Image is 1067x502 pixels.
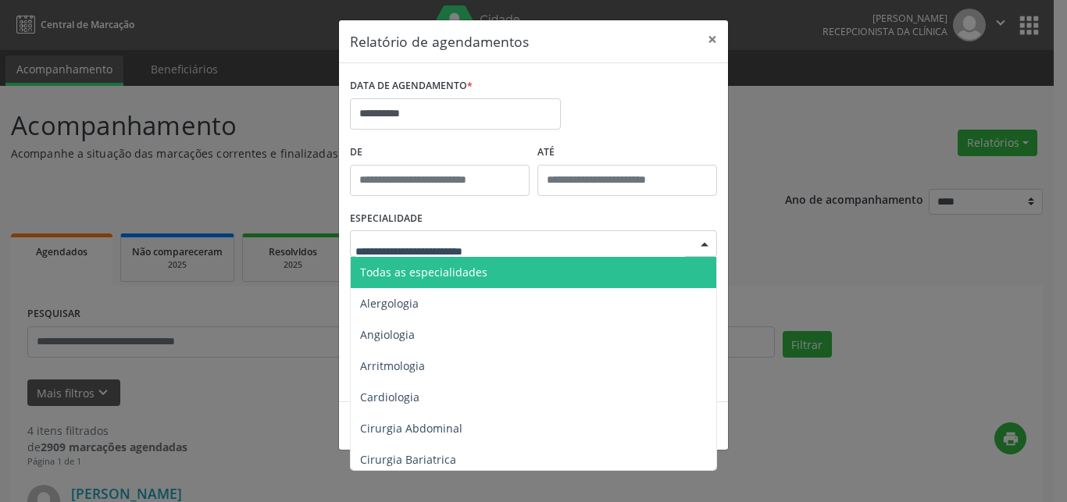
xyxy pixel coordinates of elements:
label: DATA DE AGENDAMENTO [350,74,473,98]
label: ESPECIALIDADE [350,207,423,231]
label: ATÉ [537,141,717,165]
span: Arritmologia [360,358,425,373]
h5: Relatório de agendamentos [350,31,529,52]
span: Cardiologia [360,390,419,404]
span: Cirurgia Abdominal [360,421,462,436]
span: Alergologia [360,296,419,311]
button: Close [697,20,728,59]
span: Angiologia [360,327,415,342]
span: Todas as especialidades [360,265,487,279]
span: Cirurgia Bariatrica [360,452,456,467]
label: De [350,141,530,165]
